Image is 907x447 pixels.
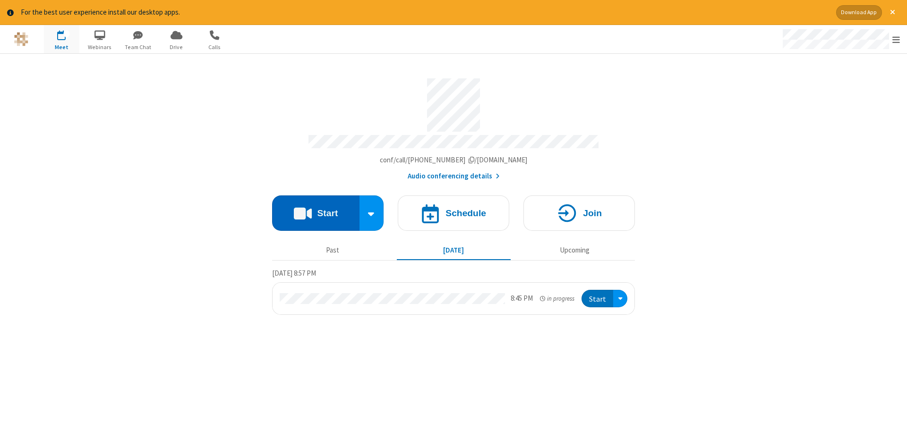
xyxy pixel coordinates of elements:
[523,195,635,231] button: Join
[44,43,79,51] span: Meet
[380,155,528,164] span: Copy my meeting room link
[197,43,232,51] span: Calls
[583,209,602,218] h4: Join
[613,290,627,307] div: Open menu
[582,290,613,307] button: Start
[885,5,900,20] button: Close alert
[159,43,194,51] span: Drive
[272,71,635,181] section: Account details
[272,269,316,278] span: [DATE] 8:57 PM
[836,5,882,20] button: Download App
[511,293,533,304] div: 8:45 PM
[518,242,632,260] button: Upcoming
[397,242,511,260] button: [DATE]
[3,25,39,53] button: Logo
[317,209,338,218] h4: Start
[380,155,528,166] button: Copy my meeting room linkCopy my meeting room link
[774,25,907,53] div: Open menu
[276,242,390,260] button: Past
[445,209,486,218] h4: Schedule
[14,32,28,46] img: QA Selenium DO NOT DELETE OR CHANGE
[64,30,70,37] div: 1
[359,195,384,231] div: Start conference options
[21,7,829,18] div: For the best user experience install our desktop apps.
[540,294,574,303] em: in progress
[120,43,156,51] span: Team Chat
[82,43,118,51] span: Webinars
[398,195,509,231] button: Schedule
[408,171,500,182] button: Audio conferencing details
[272,268,635,315] section: Today's Meetings
[272,195,359,231] button: Start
